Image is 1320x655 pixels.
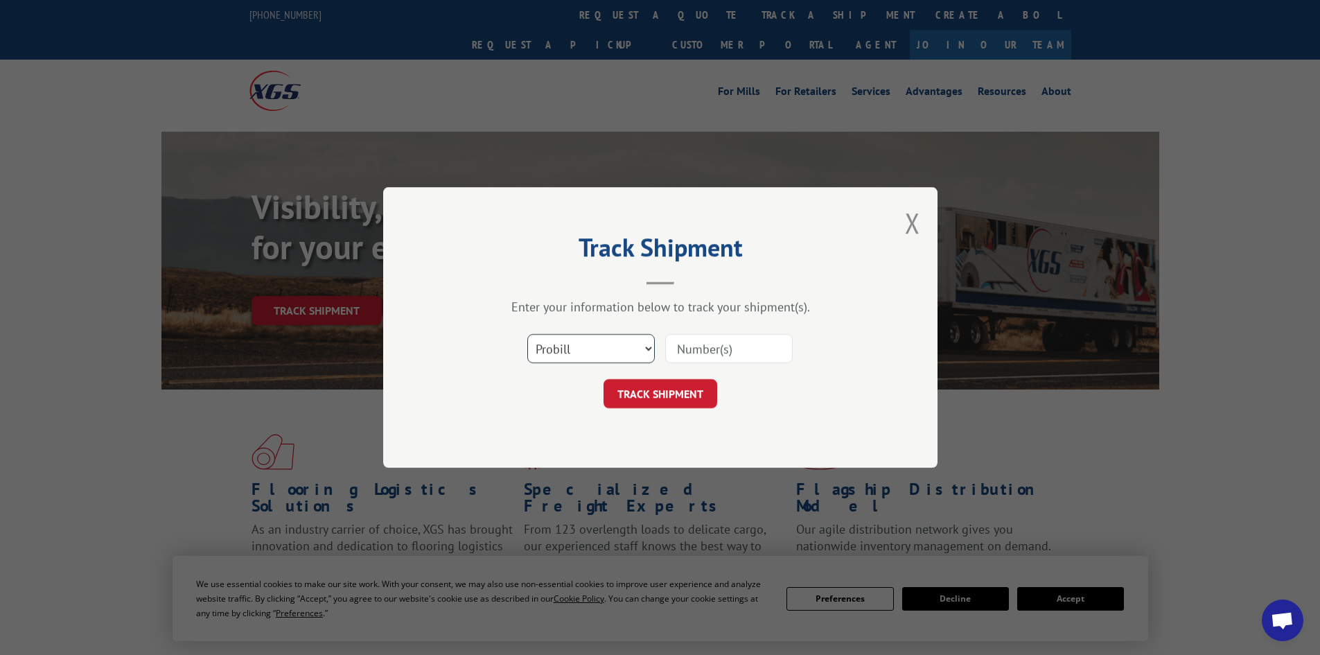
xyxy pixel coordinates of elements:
button: Close modal [905,204,920,241]
div: Enter your information below to track your shipment(s). [452,299,868,315]
div: Open chat [1262,600,1303,641]
button: TRACK SHIPMENT [604,379,717,408]
h2: Track Shipment [452,238,868,264]
input: Number(s) [665,334,793,363]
